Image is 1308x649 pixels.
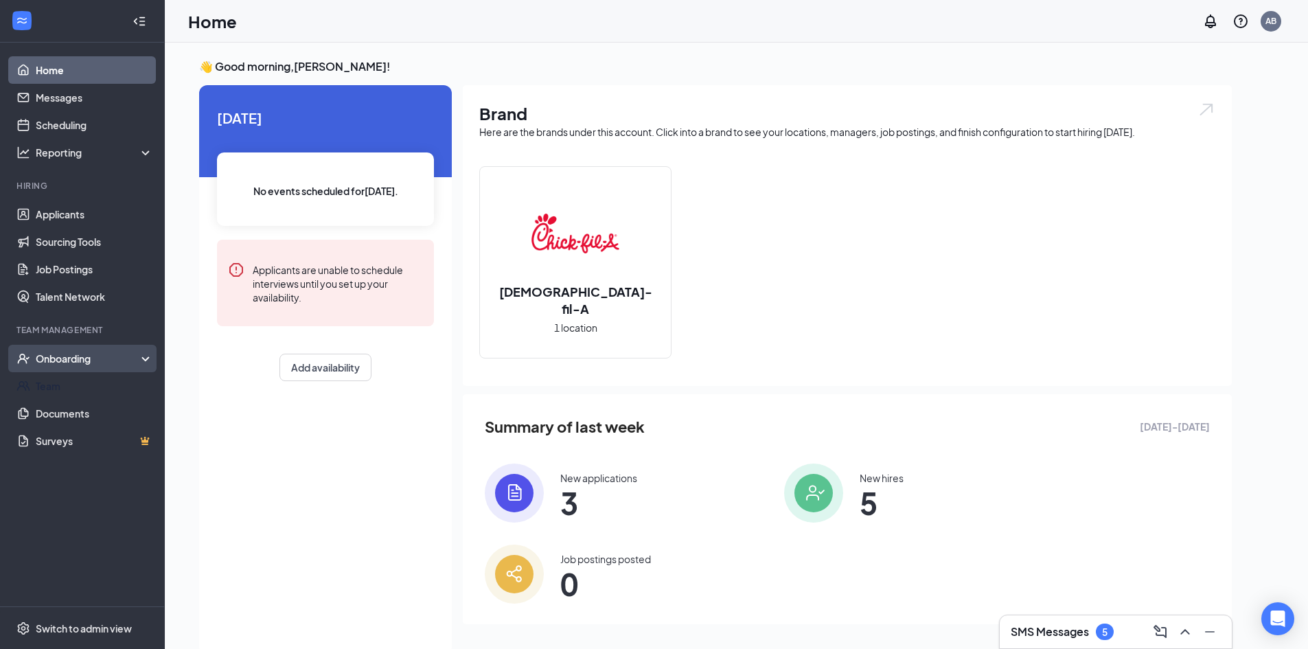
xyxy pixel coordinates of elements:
svg: Collapse [133,14,146,28]
div: Switch to admin view [36,622,132,635]
svg: Analysis [16,146,30,159]
div: Job postings posted [560,552,651,566]
div: Onboarding [36,352,141,365]
a: Team [36,372,153,400]
svg: WorkstreamLogo [15,14,29,27]
div: 5 [1102,626,1108,638]
img: icon [485,464,544,523]
h1: Brand [479,102,1215,125]
h1: Home [188,10,237,33]
svg: Notifications [1202,13,1219,30]
a: Job Postings [36,255,153,283]
h2: [DEMOGRAPHIC_DATA]-fil-A [480,283,671,317]
h3: SMS Messages [1011,624,1089,639]
div: AB [1265,15,1276,27]
div: Here are the brands under this account. Click into a brand to see your locations, managers, job p... [479,125,1215,139]
div: New applications [560,471,637,485]
a: Sourcing Tools [36,228,153,255]
button: ComposeMessage [1149,621,1171,643]
a: Applicants [36,201,153,228]
img: open.6027fd2a22e1237b5b06.svg [1197,102,1215,117]
span: 3 [560,490,637,515]
h3: 👋 Good morning, [PERSON_NAME] ! [199,59,1232,74]
a: Documents [36,400,153,427]
svg: UserCheck [16,352,30,365]
button: Add availability [279,354,371,381]
svg: Minimize [1202,624,1218,640]
svg: ComposeMessage [1152,624,1169,640]
div: New hires [860,471,904,485]
span: 0 [560,571,651,596]
span: [DATE] [217,107,434,128]
a: Messages [36,84,153,111]
span: 5 [860,490,904,515]
a: Home [36,56,153,84]
svg: QuestionInfo [1232,13,1249,30]
span: 1 location [554,320,597,335]
svg: Settings [16,622,30,635]
button: Minimize [1199,621,1221,643]
img: icon [784,464,843,523]
svg: ChevronUp [1177,624,1193,640]
a: SurveysCrown [36,427,153,455]
span: Summary of last week [485,415,645,439]
div: Applicants are unable to schedule interviews until you set up your availability. [253,262,423,304]
span: [DATE] - [DATE] [1140,419,1210,434]
img: Chick-fil-A [531,190,619,277]
div: Hiring [16,180,150,192]
svg: Error [228,262,244,278]
span: No events scheduled for [DATE] . [253,183,398,198]
div: Reporting [36,146,154,159]
a: Scheduling [36,111,153,139]
a: Talent Network [36,283,153,310]
button: ChevronUp [1174,621,1196,643]
div: Team Management [16,324,150,336]
img: icon [485,545,544,604]
div: Open Intercom Messenger [1261,602,1294,635]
